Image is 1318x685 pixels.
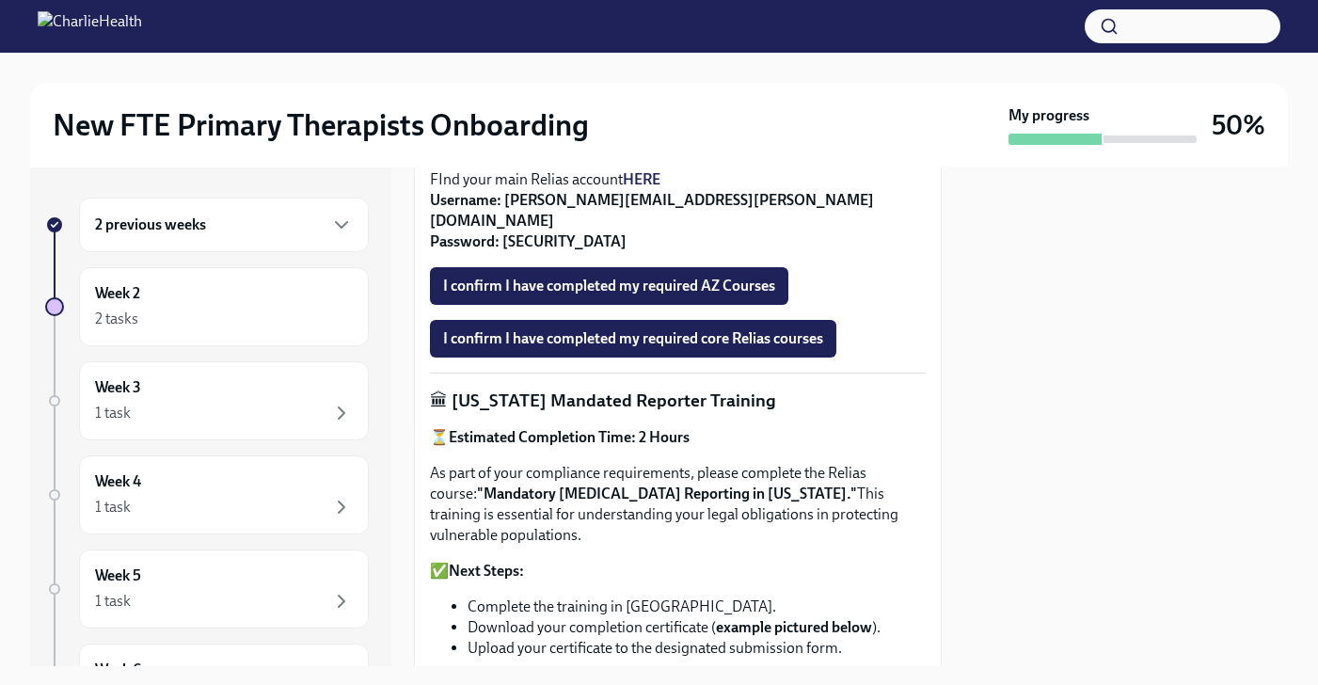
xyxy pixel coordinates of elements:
[95,283,140,304] h6: Week 2
[430,191,874,250] strong: Username: [PERSON_NAME][EMAIL_ADDRESS][PERSON_NAME][DOMAIN_NAME] Password: [SECURITY_DATA]
[1008,105,1089,126] strong: My progress
[1212,108,1265,142] h3: 50%
[95,497,131,518] div: 1 task
[95,471,141,492] h6: Week 4
[79,198,369,252] div: 2 previous weeks
[430,561,926,581] p: ✅
[430,267,788,305] button: I confirm I have completed my required AZ Courses
[468,617,926,638] li: Download your completion certificate ( ).
[430,169,926,252] p: FInd your main Relias account
[45,361,369,440] a: Week 31 task
[430,427,926,448] p: ⏳
[95,215,206,235] h6: 2 previous weeks
[95,377,141,398] h6: Week 3
[430,463,926,546] p: As part of your compliance requirements, please complete the Relias course: This training is esse...
[430,320,836,358] button: I confirm I have completed my required core Relias courses
[716,618,872,636] strong: example pictured below
[449,428,690,446] strong: Estimated Completion Time: 2 Hours
[38,11,142,41] img: CharlieHealth
[623,170,660,188] a: HERE
[95,566,141,586] h6: Week 5
[468,638,926,659] li: Upload your certificate to the designated submission form.
[45,550,369,629] a: Week 51 task
[443,277,775,295] span: I confirm I have completed my required AZ Courses
[95,591,131,612] div: 1 task
[443,329,823,348] span: I confirm I have completed my required core Relias courses
[95,403,131,423] div: 1 task
[45,455,369,534] a: Week 41 task
[477,485,857,502] strong: "Mandatory [MEDICAL_DATA] Reporting in [US_STATE]."
[45,267,369,346] a: Week 22 tasks
[95,660,141,680] h6: Week 6
[430,389,926,413] p: 🏛 [US_STATE] Mandated Reporter Training
[53,106,589,144] h2: New FTE Primary Therapists Onboarding
[449,562,524,580] strong: Next Steps:
[468,597,926,617] li: Complete the training in [GEOGRAPHIC_DATA].
[95,309,138,329] div: 2 tasks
